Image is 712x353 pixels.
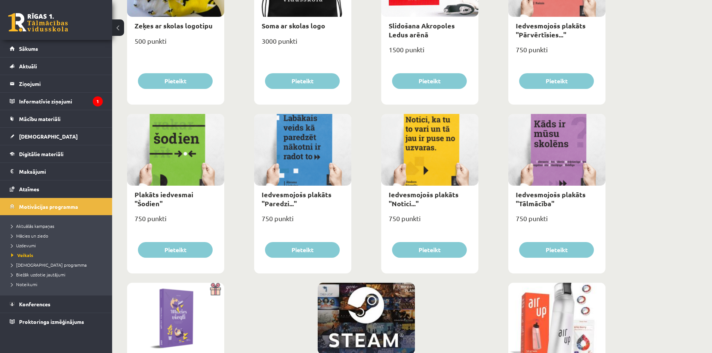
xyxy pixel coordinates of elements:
button: Pieteikt [392,242,467,258]
legend: Maksājumi [19,163,103,180]
span: Mācies un ziedo [11,233,48,239]
span: Atzīmes [19,186,39,192]
span: Motivācijas programma [19,203,78,210]
a: Slidošana Akropoles Ledus arēnā [389,21,455,38]
div: 1500 punkti [381,43,478,62]
span: [DEMOGRAPHIC_DATA] programma [11,262,87,268]
a: Atzīmes [10,180,103,198]
a: Aktuālās kampaņas [11,223,105,229]
div: 500 punkti [127,35,224,53]
a: Informatīvie ziņojumi1 [10,93,103,110]
a: Noteikumi [11,281,105,288]
a: Biežāk uzdotie jautājumi [11,271,105,278]
a: Rīgas 1. Tālmācības vidusskola [8,13,68,32]
a: Veikals [11,252,105,258]
a: Konferences [10,295,103,313]
a: Maksājumi [10,163,103,180]
button: Pieteikt [392,73,467,89]
div: 750 punkti [381,212,478,231]
button: Pieteikt [519,73,594,89]
span: Noteikumi [11,281,37,287]
span: Proktoringa izmēģinājums [19,318,84,325]
a: Proktoringa izmēģinājums [10,313,103,330]
a: Plakāts iedvesmai "Šodien" [135,190,193,207]
span: Biežāk uzdotie jautājumi [11,272,65,278]
span: Mācību materiāli [19,115,61,122]
div: 750 punkti [127,212,224,231]
div: 750 punkti [508,43,605,62]
span: [DEMOGRAPHIC_DATA] [19,133,78,140]
a: Iedvesmojošs plakāts "Paredzi..." [262,190,332,207]
legend: Ziņojumi [19,75,103,92]
div: 750 punkti [508,212,605,231]
span: Aktuālās kampaņas [11,223,54,229]
a: Iedvesmojošs plakāts "Tālmācība" [516,190,586,207]
a: Sākums [10,40,103,57]
span: Digitālie materiāli [19,151,64,157]
a: [DEMOGRAPHIC_DATA] [10,128,103,145]
a: Ziņojumi [10,75,103,92]
a: Digitālie materiāli [10,145,103,162]
div: 750 punkti [254,212,351,231]
span: Uzdevumi [11,242,36,248]
button: Pieteikt [265,242,340,258]
span: Aktuāli [19,63,37,69]
button: Pieteikt [265,73,340,89]
a: Zeķes ar skolas logotipu [135,21,213,30]
legend: Informatīvie ziņojumi [19,93,103,110]
a: Mācies un ziedo [11,232,105,239]
a: Soma ar skolas logo [262,21,325,30]
a: Aktuāli [10,58,103,75]
span: Sākums [19,45,38,52]
a: Iedvesmojošs plakāts "Pārvērtīsies..." [516,21,586,38]
a: [DEMOGRAPHIC_DATA] programma [11,261,105,268]
div: 3000 punkti [254,35,351,53]
span: Veikals [11,252,33,258]
img: Dāvana ar pārsteigumu [207,283,224,295]
button: Pieteikt [138,242,213,258]
button: Pieteikt [519,242,594,258]
a: Iedvesmojošs plakāts "Notici..." [389,190,459,207]
i: 1 [93,96,103,106]
button: Pieteikt [138,73,213,89]
span: Konferences [19,301,50,307]
a: Uzdevumi [11,242,105,249]
a: Mācību materiāli [10,110,103,127]
a: Motivācijas programma [10,198,103,215]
